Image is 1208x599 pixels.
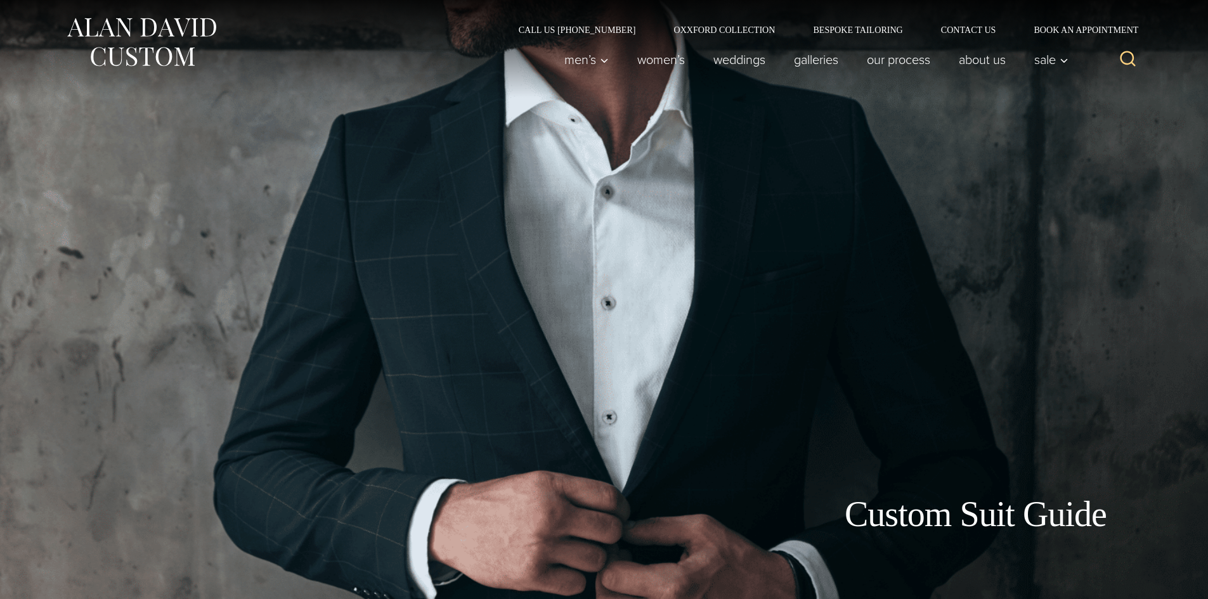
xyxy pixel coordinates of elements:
[623,47,699,72] a: Women’s
[1034,53,1068,66] span: Sale
[824,493,1107,536] h1: Custom Suit Guide
[564,53,609,66] span: Men’s
[500,25,655,34] a: Call Us [PHONE_NUMBER]
[852,47,944,72] a: Our Process
[779,47,852,72] a: Galleries
[944,47,1020,72] a: About Us
[1113,44,1143,75] button: View Search Form
[794,25,921,34] a: Bespoke Tailoring
[922,25,1015,34] a: Contact Us
[500,25,1143,34] nav: Secondary Navigation
[65,14,218,70] img: Alan David Custom
[1015,25,1143,34] a: Book an Appointment
[654,25,794,34] a: Oxxford Collection
[699,47,779,72] a: weddings
[550,47,1075,72] nav: Primary Navigation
